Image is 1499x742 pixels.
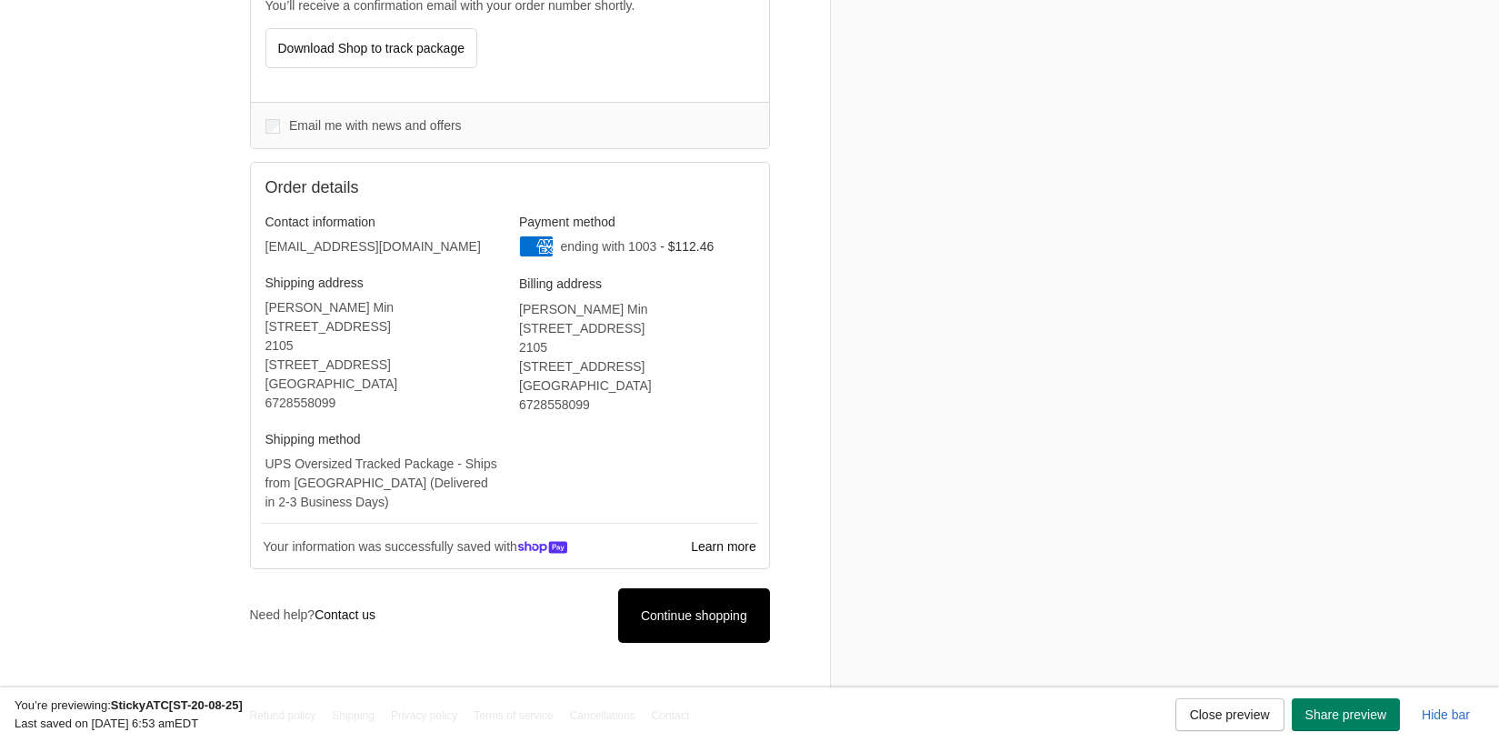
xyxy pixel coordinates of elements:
[265,455,501,512] p: UPS Oversized Tracked Package - Ships from [GEOGRAPHIC_DATA] (Delivered in 2-3 Business Days)
[175,29,198,43] span: EDT
[315,607,375,622] a: Contact us
[265,28,477,68] button: Download Shop to track package
[265,177,510,198] h2: Order details
[265,298,501,413] address: [PERSON_NAME] Min [STREET_ADDRESS] 2105 [STREET_ADDRESS] [GEOGRAPHIC_DATA] ‎6728558099
[1407,11,1484,44] button: Hide bar
[278,41,465,55] span: Download Shop to track package
[560,239,656,254] span: ending with 1003
[289,118,462,133] span: Email me with news and offers
[250,606,376,625] p: Need help?
[111,11,243,25] strong: StickyATC[ST-20-08-25]
[15,9,1175,27] p: You’re previewing:
[1292,11,1401,44] button: Share preview
[15,27,1175,45] p: Last saved on [DATE] 6:53 am
[265,431,501,447] h3: Shipping method
[689,536,758,556] a: Learn more about Shop Pay
[660,239,714,254] span: - $112.46
[265,275,501,291] h3: Shipping address
[641,608,747,623] span: Continue shopping
[618,588,769,642] a: Continue shopping
[519,214,754,230] h3: Payment method
[519,300,754,415] address: [PERSON_NAME] Min [STREET_ADDRESS] 2105 [STREET_ADDRESS] [GEOGRAPHIC_DATA] ‎6728558099
[1175,11,1284,44] button: Close preview
[265,239,481,254] bdo: [EMAIL_ADDRESS][DOMAIN_NAME]
[265,214,501,230] h3: Contact information
[261,535,689,558] p: Your information was successfully saved with
[519,276,754,292] h3: Billing address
